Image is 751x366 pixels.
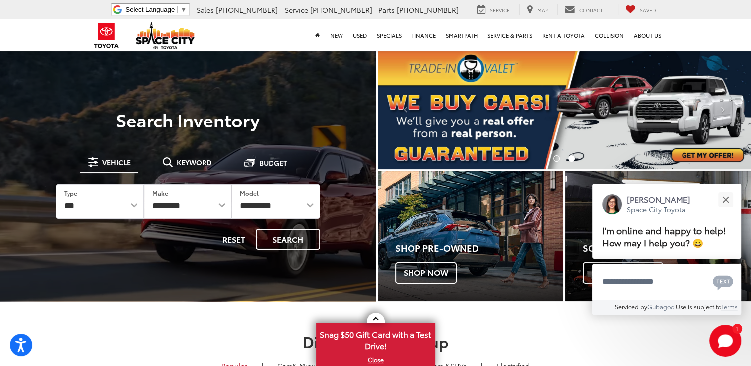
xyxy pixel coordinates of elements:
[490,6,510,14] span: Service
[710,270,736,293] button: Chat with SMS
[441,19,482,51] a: SmartPath
[125,6,175,13] span: Select Language
[397,5,459,15] span: [PHONE_NUMBER]
[180,6,187,13] span: ▼
[125,6,187,13] a: Select Language​
[407,19,441,51] a: Finance
[197,5,214,15] span: Sales
[378,5,395,15] span: Parts
[482,19,537,51] a: Service & Parts
[736,326,738,331] span: 1
[568,155,575,162] li: Go to slide number 2.
[579,6,603,14] span: Contact
[259,159,287,166] span: Budget
[310,5,372,15] span: [PHONE_NUMBER]
[26,333,726,350] h2: Discover Our Lineup
[177,6,178,13] span: ​
[42,110,334,129] h3: Search Inventory
[152,189,168,197] label: Make
[592,264,741,300] textarea: Type your message
[647,303,676,311] a: Gubagoo.
[537,19,590,51] a: Rent a Toyota
[216,5,278,15] span: [PHONE_NUMBER]
[88,19,125,52] img: Toyota
[583,262,663,283] span: Schedule Now
[715,189,736,210] button: Close
[640,6,656,14] span: Saved
[709,325,741,357] button: Toggle Chat Window
[629,19,666,51] a: About Us
[592,184,741,315] div: Close[PERSON_NAME]Space City ToyotaI'm online and happy to help! How may I help you? 😀Type your m...
[378,171,563,301] a: Shop Pre-Owned Shop Now
[177,159,212,166] span: Keyword
[214,229,254,250] button: Reset
[709,325,741,357] svg: Start Chat
[240,189,259,197] label: Model
[713,274,733,290] svg: Text
[325,19,348,51] a: New
[553,155,560,162] li: Go to slide number 1.
[627,205,690,214] p: Space City Toyota
[395,262,457,283] span: Shop Now
[565,171,751,301] a: Schedule Service Schedule Now
[310,19,325,51] a: Home
[615,303,647,311] span: Serviced by
[470,4,517,15] a: Service
[695,69,751,149] button: Click to view next picture.
[348,19,372,51] a: Used
[602,224,726,249] span: I'm online and happy to help! How may I help you? 😀
[590,19,629,51] a: Collision
[618,4,664,15] a: My Saved Vehicles
[395,244,563,253] h4: Shop Pre-Owned
[583,244,751,253] h4: Schedule Service
[102,159,131,166] span: Vehicle
[519,4,555,15] a: Map
[378,69,434,149] button: Click to view previous picture.
[256,229,320,250] button: Search
[64,189,77,197] label: Type
[285,5,308,15] span: Service
[136,22,195,49] img: Space City Toyota
[627,194,690,205] p: [PERSON_NAME]
[557,4,610,15] a: Contact
[565,171,751,301] div: Toyota
[372,19,407,51] a: Specials
[676,303,721,311] span: Use is subject to
[537,6,548,14] span: Map
[317,324,434,354] span: Snag $50 Gift Card with a Test Drive!
[721,303,738,311] a: Terms
[378,171,563,301] div: Toyota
